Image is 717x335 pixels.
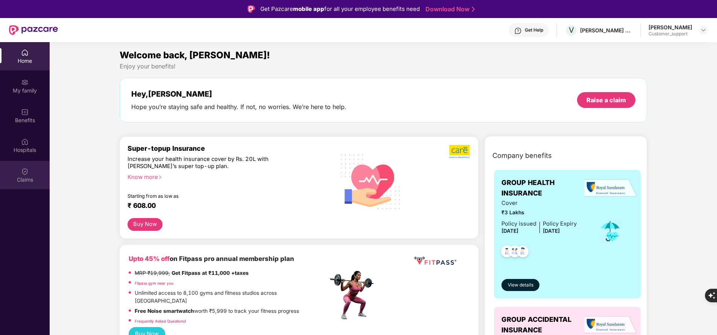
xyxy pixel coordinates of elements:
[514,27,522,35] img: svg+xml;base64,PHN2ZyBpZD0iSGVscC0zMngzMiIgeG1sbnM9Imh0dHA6Ly93d3cudzMub3JnLzIwMDAvc3ZnIiB3aWR0aD...
[120,62,647,70] div: Enjoy your benefits!
[501,279,539,291] button: View details
[449,144,471,159] img: b5dec4f62d2307b9de63beb79f102df3.png
[649,31,692,37] div: Customer_support
[248,5,255,13] img: Logo
[135,308,194,314] strong: Free Noise smartwatch
[501,228,518,234] span: [DATE]
[128,193,296,199] div: Starting from as low as
[413,254,458,268] img: fppp.png
[506,243,524,262] img: svg+xml;base64,PHN2ZyB4bWxucz0iaHR0cDovL3d3dy53My5vcmcvMjAwMC9zdmciIHdpZHRoPSI0OC45MTUiIGhlaWdodD...
[129,255,170,262] b: Upto 45% off
[131,103,346,111] div: Hope you’re staying safe and healthy. If not, no worries. We’re here to help.
[129,255,294,262] b: on Fitpass pro annual membership plan
[513,243,532,262] img: svg+xml;base64,PHN2ZyB4bWxucz0iaHR0cDovL3d3dy53My5vcmcvMjAwMC9zdmciIHdpZHRoPSI0OC45NDMiIGhlaWdodD...
[498,243,516,262] img: svg+xml;base64,PHN2ZyB4bWxucz0iaHR0cDovL3d3dy53My5vcmcvMjAwMC9zdmciIHdpZHRoPSI0OC45NDMiIGhlaWdodD...
[569,26,574,35] span: V
[328,269,380,321] img: fpp.png
[135,281,173,285] a: Fitpass gym near you
[158,175,162,179] span: right
[649,24,692,31] div: [PERSON_NAME]
[700,27,706,33] img: svg+xml;base64,PHN2ZyBpZD0iRHJvcGRvd24tMzJ4MzIiIHhtbG5zPSJodHRwOi8vd3d3LnczLm9yZy8yMDAwL3N2ZyIgd2...
[501,220,536,228] div: Policy issued
[21,138,29,146] img: svg+xml;base64,PHN2ZyBpZD0iSG9zcGl0YWxzIiB4bWxucz0iaHR0cDovL3d3dy53My5vcmcvMjAwMC9zdmciIHdpZHRoPS...
[128,174,323,179] div: Know more
[135,270,170,276] del: MRP ₹19,999,
[335,145,407,218] img: svg+xml;base64,PHN2ZyB4bWxucz0iaHR0cDovL3d3dy53My5vcmcvMjAwMC9zdmciIHhtbG5zOnhsaW5rPSJodHRwOi8vd3...
[128,218,162,231] button: Buy Now
[543,220,577,228] div: Policy Expiry
[135,289,327,305] p: Unlimited access to 8,100 gyms and fitness studios across [GEOGRAPHIC_DATA]
[525,27,543,33] div: Get Help
[21,108,29,116] img: svg+xml;base64,PHN2ZyBpZD0iQmVuZWZpdHMiIHhtbG5zPSJodHRwOi8vd3d3LnczLm9yZy8yMDAwL3N2ZyIgd2lkdGg9Ij...
[293,5,324,12] strong: mobile app
[492,150,552,161] span: Company benefits
[21,168,29,175] img: svg+xml;base64,PHN2ZyBpZD0iQ2xhaW0iIHhtbG5zPSJodHRwOi8vd3d3LnczLm9yZy8yMDAwL3N2ZyIgd2lkdGg9IjIwIi...
[128,202,320,211] div: ₹ 608.00
[584,179,637,197] img: insurerLogo
[586,96,626,104] div: Raise a claim
[128,156,295,170] div: Increase your health insurance cover by Rs. 20L with [PERSON_NAME]’s super top-up plan.
[120,50,270,61] span: Welcome back, [PERSON_NAME]!
[128,144,328,152] div: Super-topup Insurance
[9,25,58,35] img: New Pazcare Logo
[501,177,588,199] span: GROUP HEALTH INSURANCE
[135,307,299,315] p: worth ₹5,999 to track your fitness progress
[543,228,560,234] span: [DATE]
[131,89,346,99] div: Hey, [PERSON_NAME]
[580,27,633,34] div: [PERSON_NAME] ESTATES DEVELOPERS PRIVATE LIMITED
[260,5,420,14] div: Get Pazcare for all your employee benefits need
[425,5,472,13] a: Download Now
[501,199,577,208] span: Cover
[135,319,186,323] a: Frequently Asked Questions!
[21,79,29,86] img: svg+xml;base64,PHN2ZyB3aWR0aD0iMjAiIGhlaWdodD0iMjAiIHZpZXdCb3g9IjAgMCAyMCAyMCIgZmlsbD0ibm9uZSIgeG...
[21,49,29,56] img: svg+xml;base64,PHN2ZyBpZD0iSG9tZSIgeG1sbnM9Imh0dHA6Ly93d3cudzMub3JnLzIwMDAvc3ZnIiB3aWR0aD0iMjAiIG...
[172,270,249,276] strong: Get Fitpass at ₹11,000 +taxes
[598,219,623,244] img: icon
[501,209,577,217] span: ₹3 Lakhs
[584,316,637,334] img: insurerLogo
[508,282,533,289] span: View details
[472,5,475,13] img: Stroke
